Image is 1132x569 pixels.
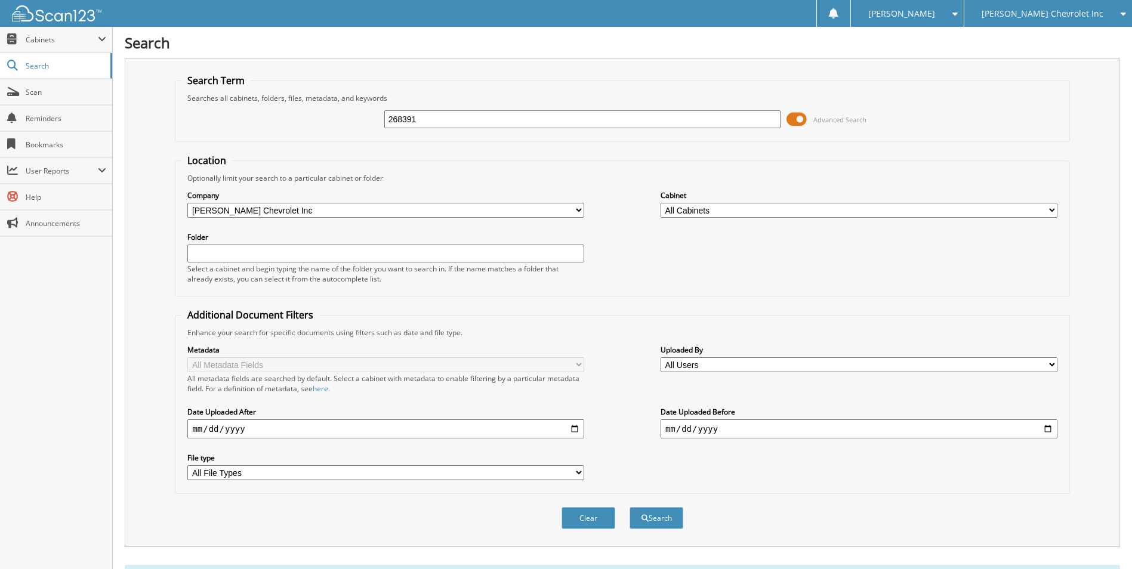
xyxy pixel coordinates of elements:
[982,10,1103,17] span: [PERSON_NAME] Chevrolet Inc
[26,35,98,45] span: Cabinets
[26,166,98,176] span: User Reports
[187,232,584,242] label: Folder
[187,453,584,463] label: File type
[181,173,1063,183] div: Optionally limit your search to a particular cabinet or folder
[661,190,1057,200] label: Cabinet
[26,113,106,123] span: Reminders
[26,87,106,97] span: Scan
[26,192,106,202] span: Help
[181,74,251,87] legend: Search Term
[187,264,584,284] div: Select a cabinet and begin typing the name of the folder you want to search in. If the name match...
[630,507,683,529] button: Search
[562,507,615,529] button: Clear
[661,419,1057,438] input: end
[181,327,1063,338] div: Enhance your search for specific documents using filters such as date and file type.
[187,345,584,355] label: Metadata
[813,115,866,124] span: Advanced Search
[12,5,101,21] img: scan123-logo-white.svg
[181,154,232,167] legend: Location
[181,308,319,321] legend: Additional Document Filters
[187,190,584,200] label: Company
[661,345,1057,355] label: Uploaded By
[313,384,328,394] a: here
[181,93,1063,103] div: Searches all cabinets, folders, files, metadata, and keywords
[26,140,106,150] span: Bookmarks
[187,407,584,417] label: Date Uploaded After
[187,373,584,394] div: All metadata fields are searched by default. Select a cabinet with metadata to enable filtering b...
[125,33,1120,52] h1: Search
[868,10,935,17] span: [PERSON_NAME]
[661,407,1057,417] label: Date Uploaded Before
[26,218,106,228] span: Announcements
[26,61,104,71] span: Search
[187,419,584,438] input: start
